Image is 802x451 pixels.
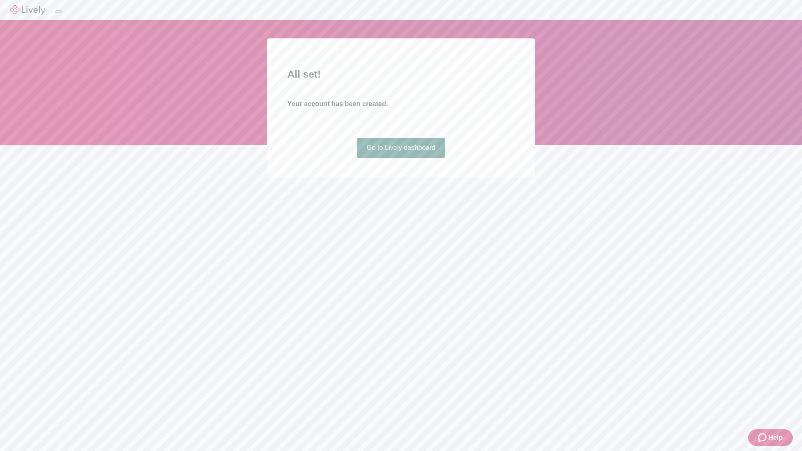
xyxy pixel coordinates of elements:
[287,99,515,109] h4: Your account has been created.
[357,138,446,158] a: Go to Lively dashboard
[287,67,515,82] h2: All set!
[768,433,783,443] span: Help
[758,433,768,443] svg: Zendesk support icon
[55,10,62,13] button: Log out
[748,429,793,446] button: Zendesk support iconHelp
[10,5,45,15] img: Lively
